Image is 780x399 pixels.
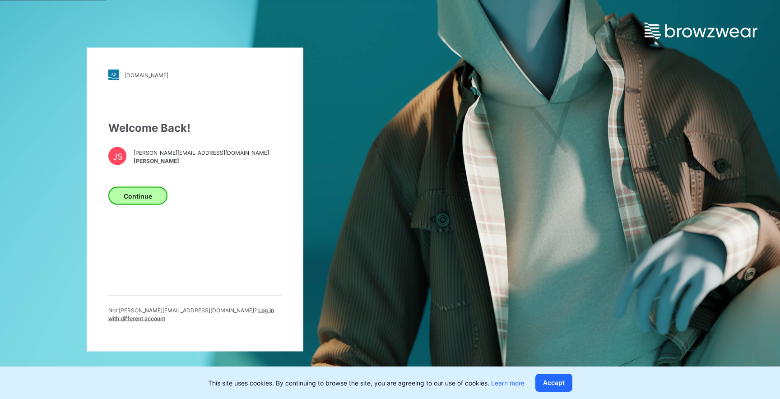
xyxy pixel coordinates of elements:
button: Accept [535,374,572,392]
button: Continue [108,187,167,205]
span: [PERSON_NAME][EMAIL_ADDRESS][DOMAIN_NAME] [134,148,269,157]
div: JS [108,147,126,165]
a: [DOMAIN_NAME] [108,70,282,80]
div: Welcome Back! [108,120,282,136]
img: stylezone-logo.562084cfcfab977791bfbf7441f1a819.svg [108,70,119,80]
p: This site uses cookies. By continuing to browse the site, you are agreeing to our use of cookies. [208,378,525,388]
div: [DOMAIN_NAME] [125,71,168,78]
a: Learn more [491,379,525,387]
span: [PERSON_NAME] [134,157,269,165]
p: Not [PERSON_NAME][EMAIL_ADDRESS][DOMAIN_NAME] ? [108,306,282,323]
img: browzwear-logo.e42bd6dac1945053ebaf764b6aa21510.svg [645,23,757,39]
